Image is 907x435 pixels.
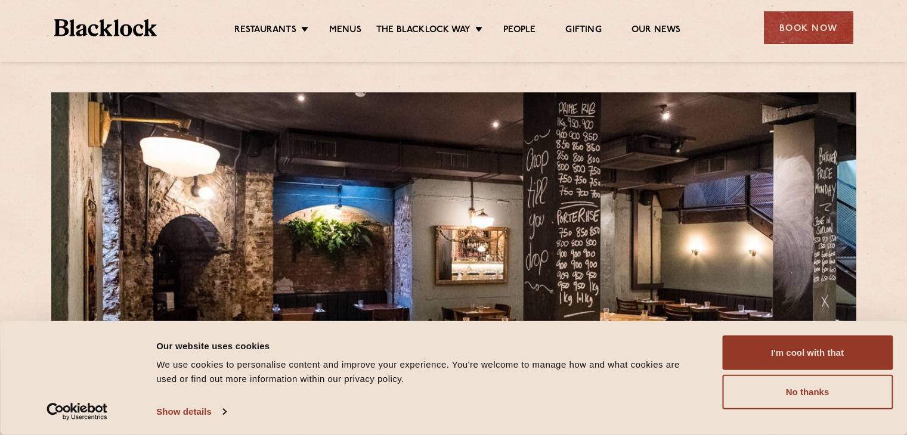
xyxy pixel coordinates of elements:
[234,24,296,38] a: Restaurants
[156,403,225,421] a: Show details
[54,19,157,36] img: BL_Textured_Logo-footer-cropped.svg
[25,403,129,421] a: Usercentrics Cookiebot - opens in a new window
[156,358,695,386] div: We use cookies to personalise content and improve your experience. You're welcome to manage how a...
[722,335,893,370] button: I'm cool with that
[722,375,893,409] button: No thanks
[764,11,853,44] div: Book Now
[503,24,535,38] a: People
[376,24,470,38] a: The Blacklock Way
[632,24,681,38] a: Our News
[329,24,361,38] a: Menus
[565,24,601,38] a: Gifting
[156,338,695,353] div: Our website uses cookies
